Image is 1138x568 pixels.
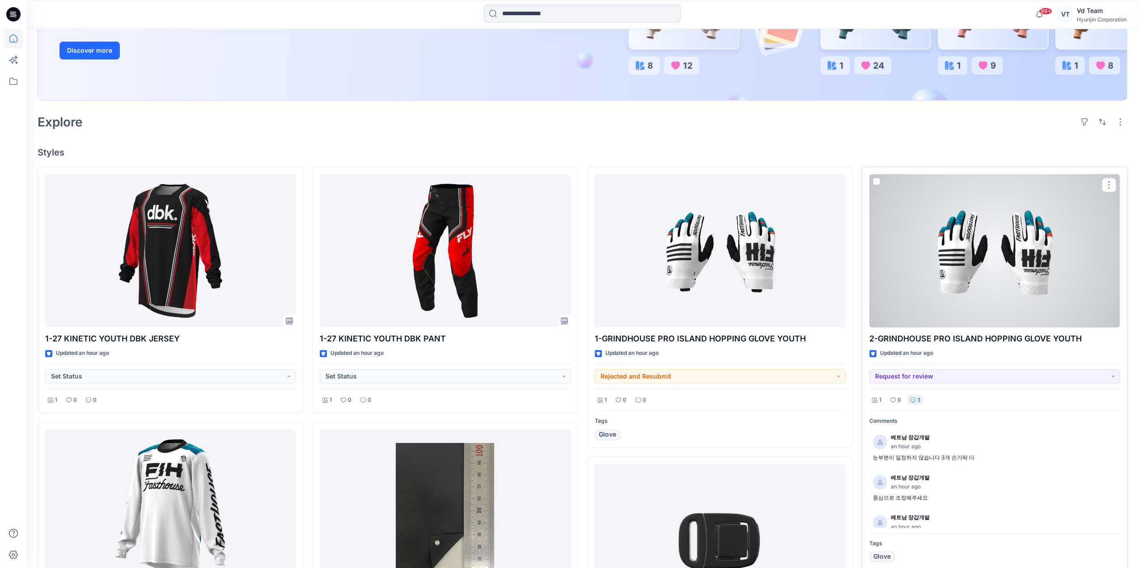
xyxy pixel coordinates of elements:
[891,442,930,451] p: an hour ago
[320,174,570,328] a: 1-27 KINETIC YOUTH DBK PANT
[45,174,296,328] a: 1-27 KINETIC YOUTH DBK JERSEY
[869,332,1120,345] p: 2-GRINDHOUSE PRO ISLAND HOPPING GLOVE YOUTH
[599,429,616,440] span: Glove
[1039,8,1052,15] span: 99+
[869,539,1120,548] p: Tags
[891,473,930,483] p: 베트남 장갑개발
[38,147,1127,158] h4: Styles
[891,482,930,492] p: an hour ago
[869,174,1120,328] a: 2-GRINDHOUSE PRO ISLAND HOPPING GLOVE YOUTH
[869,417,1120,426] p: Comments
[368,395,371,405] p: 0
[869,429,1120,466] a: 베트남 장갑개발an hour ago눈부분이 일정하지 않습니다 3개 손가락 다
[877,480,883,485] svg: avatar
[623,395,626,405] p: 0
[55,395,57,405] p: 1
[45,332,296,345] p: 1-27 KINETIC YOUTH DBK JERSEY
[59,42,120,59] button: Discover more
[595,174,845,328] a: 1-GRINDHOUSE PRO ISLAND HOPPING GLOVE YOUTH
[880,349,933,358] p: Updated an hour ago
[73,395,77,405] p: 0
[348,395,351,405] p: 0
[38,115,83,129] h2: Explore
[643,395,646,405] p: 0
[330,349,384,358] p: Updated an hour ago
[891,433,930,442] p: 베트남 장갑개발
[93,395,97,405] p: 0
[879,395,881,405] p: 1
[877,520,883,525] svg: avatar
[1057,6,1073,22] div: VT
[320,332,570,345] p: 1-27 KINETIC YOUTH DBK PANT
[891,513,930,522] p: 베트남 장갑개발
[869,509,1120,546] a: 베트남 장갑개발an hour agoTPR 선이 부드럽지 않습니다
[605,395,607,405] p: 1
[59,42,261,59] a: Discover more
[1077,16,1127,23] div: Hyunjin Corporation
[873,493,1116,503] p: 중심으로 조정해주세요
[873,453,1116,463] p: 눈부분이 일정하지 않습니다 3개 손가락 다
[605,349,659,358] p: Updated an hour ago
[897,395,901,405] p: 0
[877,439,883,445] svg: avatar
[1077,5,1127,16] div: Vd Team
[330,395,332,405] p: 1
[56,349,109,358] p: Updated an hour ago
[869,470,1120,506] a: 베트남 장갑개발an hour ago중심으로 조정해주세요
[873,551,891,562] span: Glove
[595,332,845,345] p: 1-GRINDHOUSE PRO ISLAND HOPPING GLOVE YOUTH
[917,395,921,405] p: 3
[891,522,930,532] p: an hour ago
[595,417,845,426] p: Tags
